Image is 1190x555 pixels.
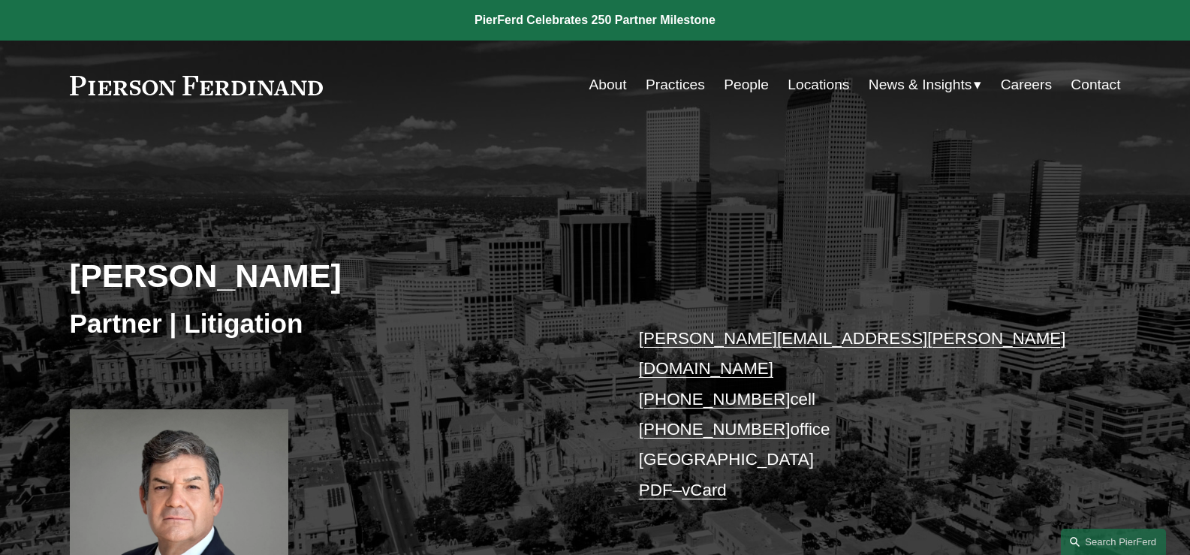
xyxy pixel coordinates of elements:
p: cell office [GEOGRAPHIC_DATA] – [639,324,1077,505]
a: Careers [1001,71,1052,99]
a: [PHONE_NUMBER] [639,420,791,439]
a: [PHONE_NUMBER] [639,390,791,409]
a: Contact [1071,71,1120,99]
a: PDF [639,481,673,499]
a: folder dropdown [869,71,982,99]
a: People [724,71,769,99]
a: vCard [682,481,727,499]
a: Practices [646,71,705,99]
a: About [589,71,626,99]
h2: [PERSON_NAME] [70,256,595,295]
a: Search this site [1061,529,1166,555]
span: News & Insights [869,72,972,98]
h3: Partner | Litigation [70,307,595,340]
a: [PERSON_NAME][EMAIL_ADDRESS][PERSON_NAME][DOMAIN_NAME] [639,329,1066,378]
a: Locations [788,71,849,99]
